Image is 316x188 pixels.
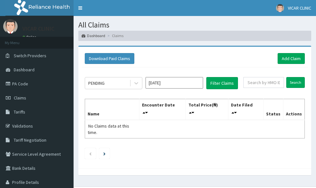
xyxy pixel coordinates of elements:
[288,5,311,11] span: VICAR CLINIC
[85,99,139,120] th: Name
[278,53,305,64] a: Add Claim
[146,77,203,89] input: Select Month and Year
[82,33,105,38] a: Dashboard
[22,26,54,32] p: VICAR CLINIC
[22,35,38,39] a: Online
[103,151,106,156] a: Next page
[88,80,105,86] div: PENDING
[14,137,46,143] span: Tariff Negotiation
[263,99,283,120] th: Status
[283,99,304,120] th: Actions
[3,19,18,34] img: User Image
[228,99,264,120] th: Date Filed
[276,4,284,12] img: User Image
[14,109,25,115] span: Tariffs
[286,77,305,88] input: Search
[78,21,311,29] h1: All Claims
[106,33,123,38] li: Claims
[243,77,284,88] input: Search by HMO ID
[88,123,129,135] span: No Claims data at this time.
[206,77,238,89] button: Filter Claims
[89,151,92,156] a: Previous page
[85,53,134,64] button: Download Paid Claims
[186,99,228,120] th: Total Price(₦)
[14,67,35,73] span: Dashboard
[14,53,46,59] span: Switch Providers
[14,95,26,101] span: Claims
[139,99,186,120] th: Encounter Date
